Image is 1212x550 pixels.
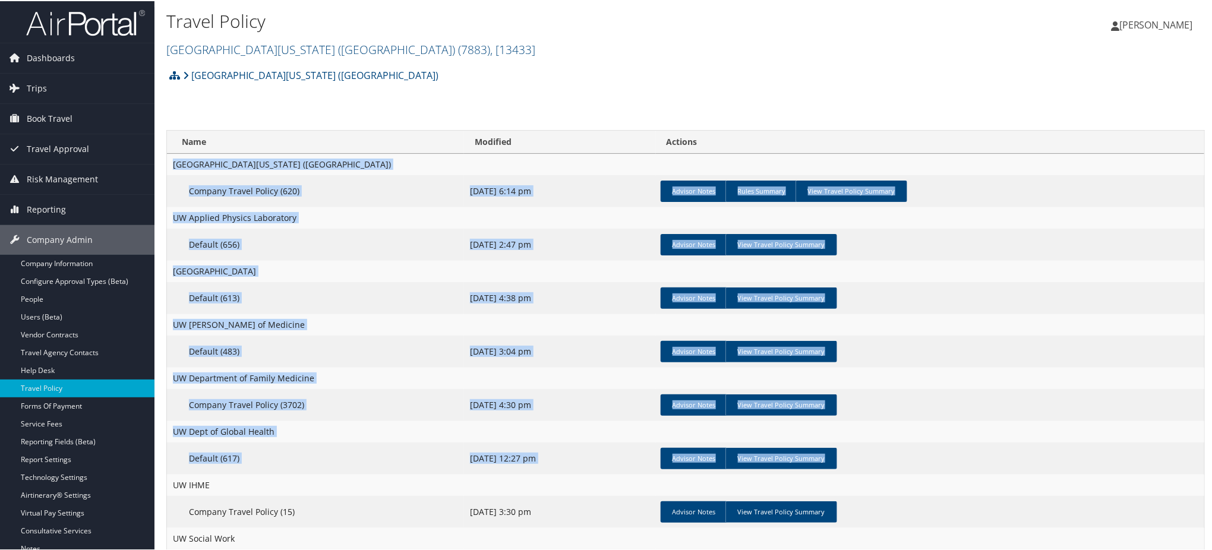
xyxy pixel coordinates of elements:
[464,388,656,420] td: [DATE] 4:30 pm
[464,334,656,366] td: [DATE] 3:04 pm
[167,227,464,260] td: Default (656)
[167,153,1204,174] td: [GEOGRAPHIC_DATA][US_STATE] ([GEOGRAPHIC_DATA])
[464,441,656,473] td: [DATE] 12:27 pm
[464,281,656,313] td: [DATE] 4:38 pm
[725,179,798,201] a: Rules Summary
[656,129,1204,153] th: Actions
[661,393,728,415] a: Advisor Notes
[167,206,1204,227] td: UW Applied Physics Laboratory
[167,388,464,420] td: Company Travel Policy (3702)
[661,179,728,201] a: Advisor Notes
[458,40,490,56] span: ( 7883 )
[725,393,837,415] a: View Travel Policy Summary
[183,62,438,86] a: [GEOGRAPHIC_DATA][US_STATE] ([GEOGRAPHIC_DATA])
[725,447,837,468] a: View Travel Policy Summary
[27,163,98,193] span: Risk Management
[167,441,464,473] td: Default (617)
[1111,6,1205,42] a: [PERSON_NAME]
[796,179,907,201] a: View Travel Policy Summary
[167,473,1204,495] td: UW IHME
[464,495,656,527] td: [DATE] 3:30 pm
[725,286,837,308] a: View Travel Policy Summary
[167,129,464,153] th: Name: activate to sort column ascending
[27,224,93,254] span: Company Admin
[661,447,728,468] a: Advisor Notes
[167,366,1204,388] td: UW Department of Family Medicine
[166,40,535,56] a: [GEOGRAPHIC_DATA][US_STATE] ([GEOGRAPHIC_DATA])
[661,286,728,308] a: Advisor Notes
[661,500,728,521] a: Advisor Notes
[725,233,837,254] a: View Travel Policy Summary
[464,174,656,206] td: [DATE] 6:14 pm
[490,40,535,56] span: , [ 13433 ]
[464,129,656,153] th: Modified: activate to sort column ascending
[167,527,1204,548] td: UW Social Work
[167,334,464,366] td: Default (483)
[27,133,89,163] span: Travel Approval
[661,340,728,361] a: Advisor Notes
[27,42,75,72] span: Dashboards
[167,281,464,313] td: Default (613)
[27,72,47,102] span: Trips
[166,8,858,33] h1: Travel Policy
[167,260,1204,281] td: [GEOGRAPHIC_DATA]
[27,103,72,132] span: Book Travel
[661,233,728,254] a: Advisor Notes
[167,495,464,527] td: Company Travel Policy (15)
[725,500,837,521] a: View Travel Policy Summary
[167,174,464,206] td: Company Travel Policy (620)
[26,8,145,36] img: airportal-logo.png
[1119,17,1193,30] span: [PERSON_NAME]
[464,227,656,260] td: [DATE] 2:47 pm
[725,340,837,361] a: View Travel Policy Summary
[167,313,1204,334] td: UW [PERSON_NAME] of Medicine
[27,194,66,223] span: Reporting
[167,420,1204,441] td: UW Dept of Global Health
